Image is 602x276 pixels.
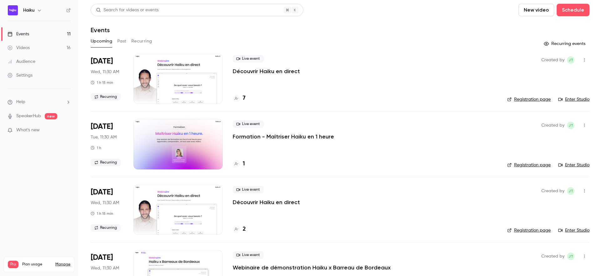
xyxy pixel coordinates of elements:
[507,162,551,168] a: Registration page
[557,4,589,16] button: Schedule
[8,261,18,268] span: Pro
[233,198,300,206] a: Découvrir Haiku en direct
[558,227,589,233] a: Enter Studio
[16,113,41,119] a: SpeakerHub
[567,253,574,260] span: jean Touzet
[233,94,245,103] a: 7
[91,253,113,263] span: [DATE]
[91,200,119,206] span: Wed, 11:30 AM
[233,225,246,233] a: 2
[558,96,589,103] a: Enter Studio
[91,69,119,75] span: Wed, 11:30 AM
[541,39,589,49] button: Recurring events
[91,56,113,66] span: [DATE]
[91,119,124,169] div: Oct 21 Tue, 11:30 AM (Europe/Paris)
[519,4,554,16] button: New video
[233,160,245,168] a: 1
[233,68,300,75] a: Découvrir Haiku en direct
[569,122,573,129] span: jT
[507,96,551,103] a: Registration page
[91,93,121,101] span: Recurring
[243,160,245,168] h4: 1
[8,45,30,51] div: Videos
[8,5,18,15] img: Haiku
[233,251,264,259] span: Live event
[91,54,124,104] div: Oct 15 Wed, 11:30 AM (Europe/Paris)
[91,187,113,197] span: [DATE]
[131,36,152,46] button: Recurring
[91,224,121,232] span: Recurring
[569,56,573,64] span: jT
[567,187,574,195] span: jean Touzet
[91,265,119,271] span: Wed, 11:30 AM
[91,134,117,140] span: Tue, 11:30 AM
[541,187,564,195] span: Created by
[8,58,35,65] div: Audience
[558,162,589,168] a: Enter Studio
[16,127,40,133] span: What's new
[22,262,52,267] span: Plan usage
[567,122,574,129] span: jean Touzet
[16,99,25,105] span: Help
[91,185,124,235] div: Oct 22 Wed, 11:30 AM (Europe/Paris)
[569,253,573,260] span: jT
[541,253,564,260] span: Created by
[233,186,264,193] span: Live event
[8,31,29,37] div: Events
[91,80,113,85] div: 1 h 15 min
[45,113,57,119] span: new
[8,72,33,78] div: Settings
[567,56,574,64] span: jean Touzet
[541,56,564,64] span: Created by
[233,120,264,128] span: Live event
[233,55,264,63] span: Live event
[117,36,126,46] button: Past
[91,122,113,132] span: [DATE]
[91,145,101,150] div: 1 h
[91,159,121,166] span: Recurring
[91,211,113,216] div: 1 h 15 min
[91,26,110,34] h1: Events
[233,264,391,271] a: Webinaire de démonstration Haiku x Barreau de Bordeaux
[233,133,334,140] a: Formation - Maîtriser Haiku en 1 heure
[243,225,246,233] h4: 2
[507,227,551,233] a: Registration page
[8,99,71,105] li: help-dropdown-opener
[569,187,573,195] span: jT
[23,7,34,13] h6: Haiku
[243,94,245,103] h4: 7
[91,36,112,46] button: Upcoming
[96,7,159,13] div: Search for videos or events
[541,122,564,129] span: Created by
[55,262,70,267] a: Manage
